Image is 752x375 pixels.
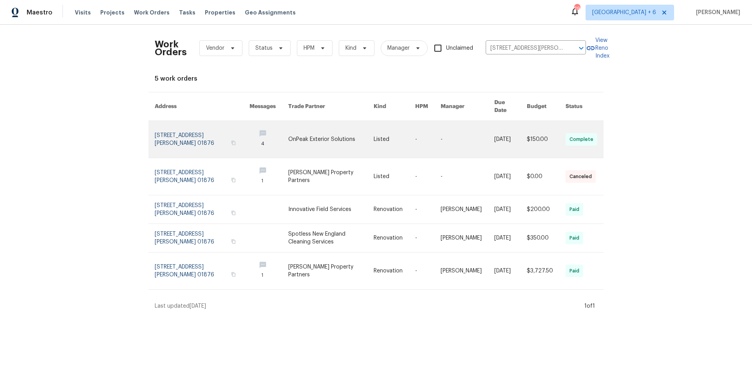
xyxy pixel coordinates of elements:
[155,302,582,310] div: Last updated
[584,302,595,310] div: 1 of 1
[155,40,187,56] h2: Work Orders
[488,92,521,121] th: Due Date
[205,9,235,16] span: Properties
[255,44,273,52] span: Status
[693,9,740,16] span: [PERSON_NAME]
[155,75,597,83] div: 5 work orders
[367,121,409,158] td: Listed
[576,43,587,54] button: Open
[592,9,656,16] span: [GEOGRAPHIC_DATA] + 6
[387,44,410,52] span: Manager
[367,195,409,224] td: Renovation
[282,92,367,121] th: Trade Partner
[367,252,409,290] td: Renovation
[586,36,609,60] a: View Reno Index
[409,224,434,252] td: -
[559,92,604,121] th: Status
[434,158,488,195] td: -
[230,139,237,146] button: Copy Address
[148,92,243,121] th: Address
[434,224,488,252] td: [PERSON_NAME]
[190,303,206,309] span: [DATE]
[245,9,296,16] span: Geo Assignments
[75,9,91,16] span: Visits
[282,252,367,290] td: [PERSON_NAME] Property Partners
[486,42,564,54] input: Enter in an address
[409,121,434,158] td: -
[230,177,237,184] button: Copy Address
[434,121,488,158] td: -
[409,92,434,121] th: HPM
[282,195,367,224] td: Innovative Field Services
[100,9,125,16] span: Projects
[367,92,409,121] th: Kind
[434,195,488,224] td: [PERSON_NAME]
[521,92,559,121] th: Budget
[409,195,434,224] td: -
[230,238,237,245] button: Copy Address
[282,121,367,158] td: OnPeak Exterior Solutions
[367,224,409,252] td: Renovation
[574,5,580,13] div: 29
[206,44,224,52] span: Vendor
[282,158,367,195] td: [PERSON_NAME] Property Partners
[282,224,367,252] td: Spotless New England Cleaning Services
[367,158,409,195] td: Listed
[243,92,282,121] th: Messages
[230,209,237,216] button: Copy Address
[179,10,195,15] span: Tasks
[230,271,237,278] button: Copy Address
[409,158,434,195] td: -
[434,92,488,121] th: Manager
[434,252,488,290] td: [PERSON_NAME]
[409,252,434,290] td: -
[446,44,473,52] span: Unclaimed
[27,9,52,16] span: Maestro
[304,44,315,52] span: HPM
[345,44,356,52] span: Kind
[134,9,170,16] span: Work Orders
